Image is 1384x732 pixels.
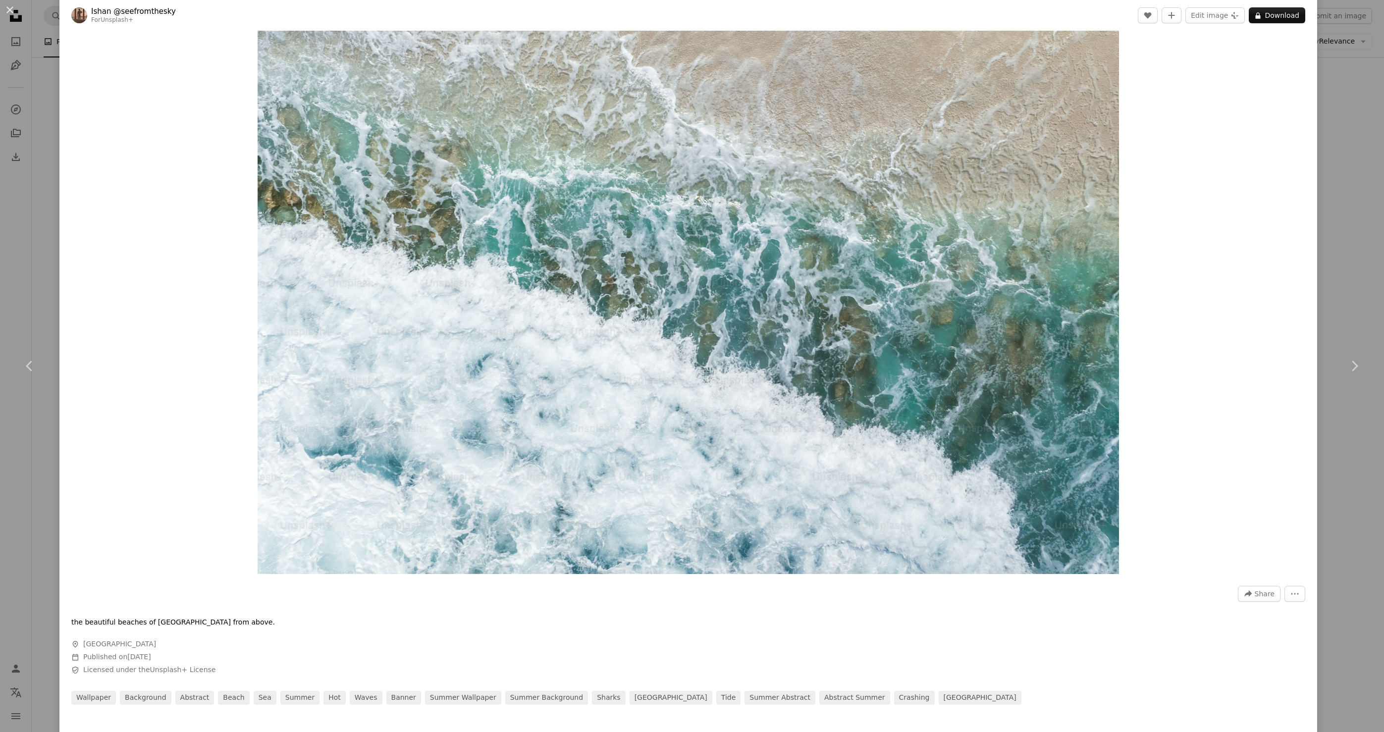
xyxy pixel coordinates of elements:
a: background [120,691,171,705]
a: banner [386,691,421,705]
a: waves [350,691,382,705]
a: summer background [505,691,588,705]
a: Unsplash+ License [150,666,216,674]
button: Like [1138,7,1158,23]
a: Ishan @seefromthesky [91,6,176,16]
button: More Actions [1284,586,1305,602]
a: summer wallpaper [425,691,501,705]
button: Edit image [1185,7,1245,23]
span: Share [1255,586,1275,601]
a: sea [254,691,276,705]
a: beach [218,691,249,705]
button: Add to Collection [1162,7,1181,23]
p: the beautiful beaches of [GEOGRAPHIC_DATA] from above. [71,618,275,627]
a: wallpaper [71,691,116,705]
a: tide [716,691,741,705]
span: [GEOGRAPHIC_DATA] [83,639,156,649]
a: Next [1325,318,1384,414]
a: abstract summer [819,691,890,705]
a: abstract [175,691,214,705]
span: Published on [83,653,151,661]
button: Share this image [1238,586,1280,602]
time: April 1, 2023 at 3:17:17 AM PDT [127,653,151,661]
a: sharks [592,691,626,705]
a: Unsplash+ [101,16,133,23]
div: For [91,16,176,24]
img: Go to Ishan @seefromthesky's profile [71,7,87,23]
a: hot [323,691,346,705]
a: [GEOGRAPHIC_DATA] [630,691,712,705]
a: crashing [894,691,935,705]
a: summer [280,691,319,705]
span: Licensed under the [83,665,215,675]
a: [GEOGRAPHIC_DATA] [939,691,1021,705]
button: Download [1249,7,1305,23]
a: summer abstract [745,691,815,705]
